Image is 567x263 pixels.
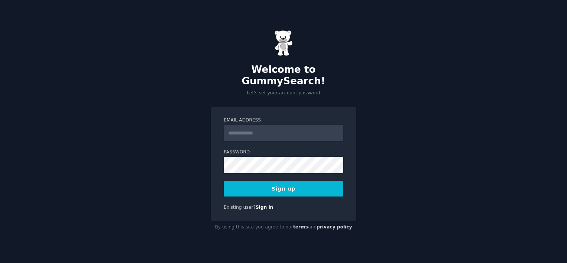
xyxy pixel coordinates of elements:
img: Gummy Bear [274,30,293,56]
a: terms [293,224,308,230]
label: Email Address [224,117,343,124]
a: Sign in [256,205,273,210]
h2: Welcome to GummySearch! [211,64,356,87]
span: Existing user? [224,205,256,210]
div: By using this site you agree to our and [211,221,356,233]
p: Let's set your account password [211,90,356,97]
a: privacy policy [317,224,352,230]
button: Sign up [224,181,343,197]
label: Password [224,149,343,156]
